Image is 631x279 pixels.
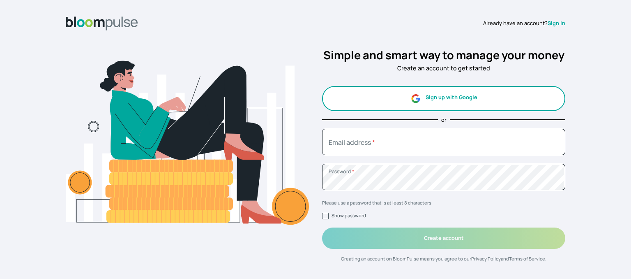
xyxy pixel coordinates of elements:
[66,40,309,269] img: signup.svg
[322,47,565,64] h2: Simple and smart way to manage your money
[410,93,421,104] img: google.svg
[471,256,501,262] a: Privacy Policy
[322,200,431,206] span: Please use a password that is at least 8 characters
[441,116,447,124] p: or
[66,16,138,30] img: Bloom Logo
[322,86,565,111] button: Sign up with Google
[322,64,565,73] p: Create an account to get started
[322,228,565,249] button: Create account
[322,256,565,263] p: Creating an account on BloomPulse means you agree to our and .
[483,19,548,27] span: Already have an account?
[548,19,565,27] a: Sign in
[509,256,545,262] a: Terms of Service
[332,212,366,219] label: Show password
